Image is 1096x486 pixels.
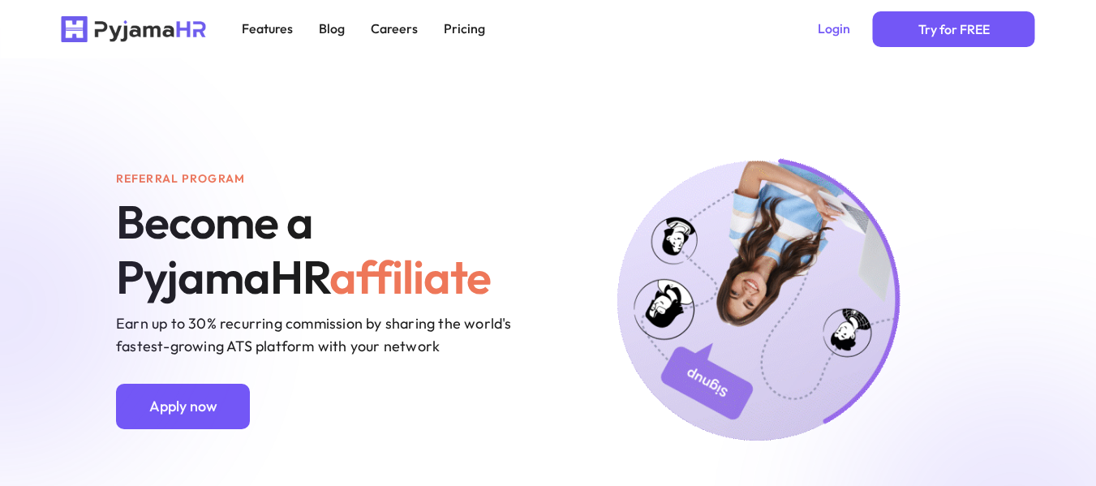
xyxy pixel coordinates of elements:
p: Features [242,21,293,37]
a: Blog [309,16,355,41]
p: Earn up to 30% recurring commission by sharing the world's fastest-growing ATS platform with your... [116,312,514,358]
a: Pricing [434,16,495,41]
p: Careers [371,21,418,37]
p: Blog [319,21,345,37]
p: Login [818,21,850,37]
a: Primary [873,11,1035,47]
p: Pricing [444,21,485,37]
a: Login [808,16,860,41]
a: Features [232,16,303,41]
a: Primary [116,384,250,429]
h1: Become a PyjamaHR [116,194,505,304]
a: Careers [361,16,428,41]
p: Try for FREE [918,18,990,41]
span: affiliate [329,247,491,306]
p: Referral program [116,172,245,186]
p: Apply now [149,395,217,418]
